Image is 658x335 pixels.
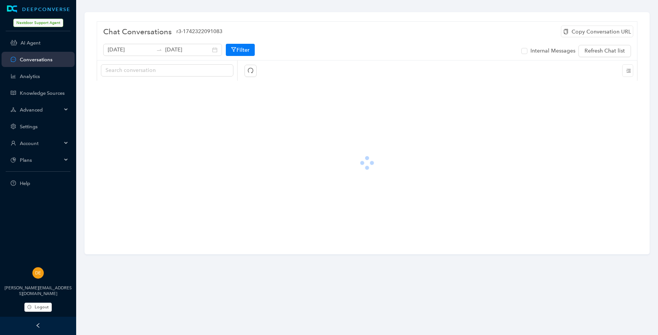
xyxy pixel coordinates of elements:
span: swap-right [156,47,162,53]
span: to [156,47,162,53]
a: Settings [20,124,69,129]
span: Account [20,140,62,146]
a: Analytics [20,73,69,79]
button: Refresh Chat list [578,45,631,57]
span: copy [563,29,569,34]
span: Nextdoor Support Agent [13,19,63,27]
a: LogoDEEPCONVERSE [2,5,75,13]
span: deployment-unit [11,107,16,112]
div: Copy Conversation URL [561,26,633,37]
span: logout [27,305,32,309]
span: r3-1742322091083 [176,27,222,36]
span: Logout [35,304,49,310]
a: Conversations [20,57,69,62]
input: End date [165,46,211,54]
span: Help [20,180,69,186]
img: b766e3211773be139cc549a7162ea5da [32,267,44,279]
button: Filter [226,44,255,56]
span: Plans [20,157,62,163]
a: AI Agent [21,40,69,46]
span: redo [248,67,254,73]
span: menu-unfold [626,69,631,73]
a: Knowledge Sources [20,90,69,96]
span: Refresh Chat list [585,47,625,55]
span: Internal Messages [527,47,578,55]
span: question-circle [11,180,16,186]
span: Advanced [20,107,62,113]
span: user [11,140,16,146]
span: Chat Conversations [103,26,172,38]
span: pie-chart [11,157,16,163]
input: Start date [108,46,153,54]
button: Logout [24,303,52,312]
input: Search conversation [105,66,223,75]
